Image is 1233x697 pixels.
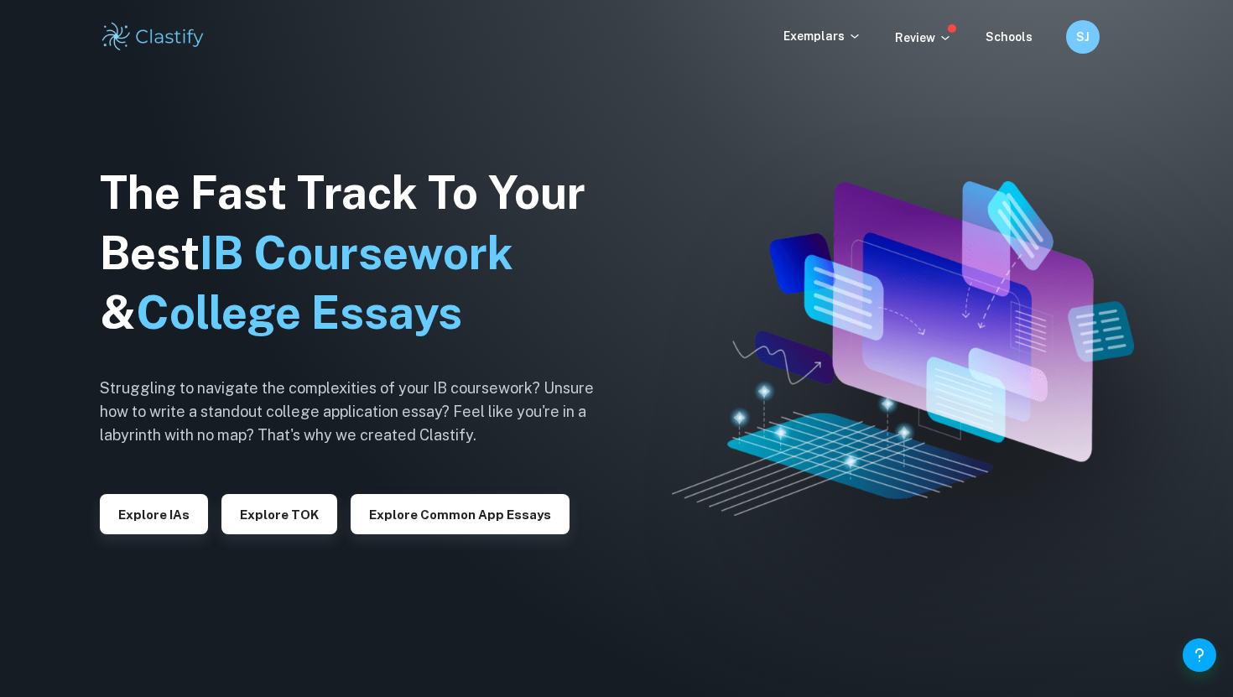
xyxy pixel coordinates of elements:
h6: Struggling to navigate the complexities of your IB coursework? Unsure how to write a standout col... [100,377,620,447]
button: Help and Feedback [1183,638,1216,672]
button: Explore IAs [100,494,208,534]
p: Exemplars [783,27,861,45]
a: Explore Common App essays [351,506,570,522]
button: Explore TOK [221,494,337,534]
p: Review [895,29,952,47]
a: Explore IAs [100,506,208,522]
a: Schools [986,30,1033,44]
img: Clastify logo [100,20,206,54]
span: IB Coursework [200,226,513,279]
button: Explore Common App essays [351,494,570,534]
span: College Essays [136,286,462,339]
button: SJ [1066,20,1100,54]
a: Explore TOK [221,506,337,522]
img: Clastify hero [672,181,1135,516]
h6: SJ [1074,28,1093,46]
h1: The Fast Track To Your Best & [100,163,620,344]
